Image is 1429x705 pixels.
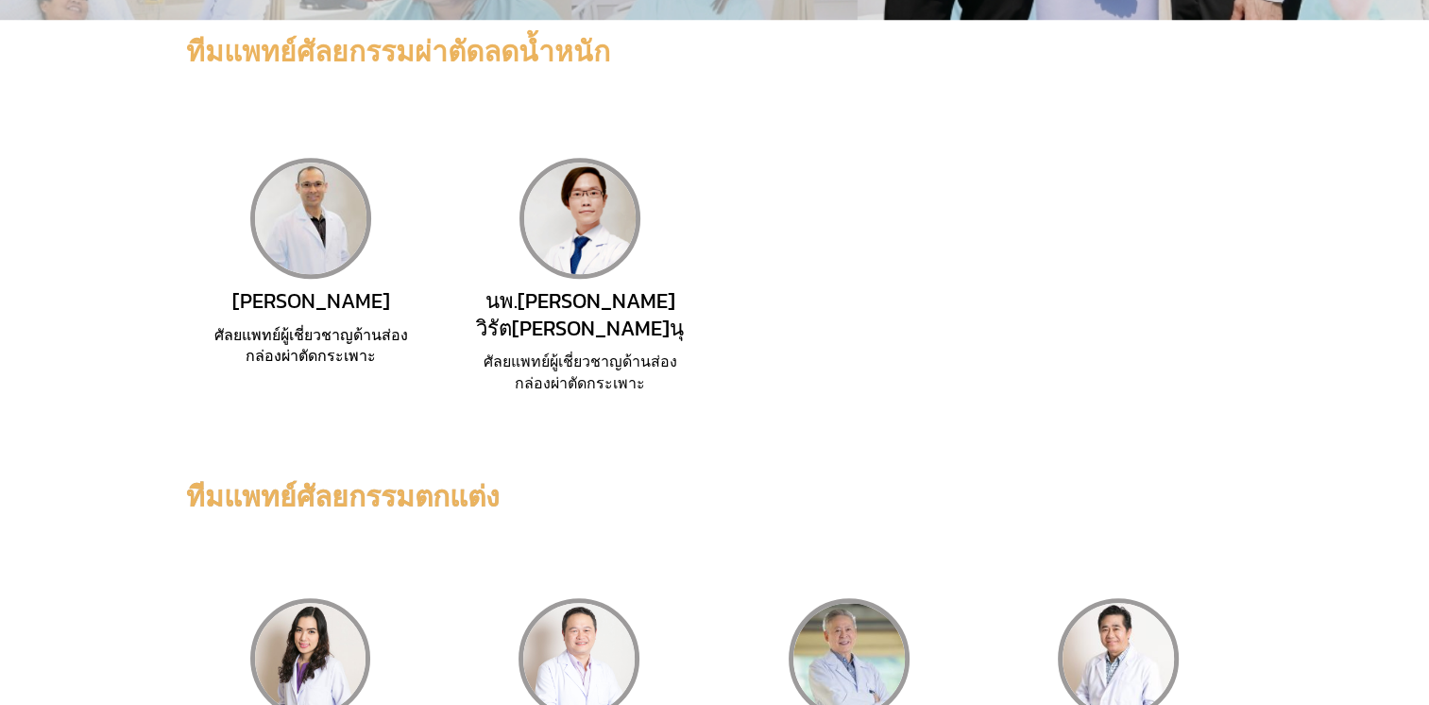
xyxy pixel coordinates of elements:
[232,285,390,317] span: [PERSON_NAME]
[476,285,684,344] span: นพ.[PERSON_NAME] วิรัต[PERSON_NAME]นุ
[484,352,677,391] span: ศัลยแพทย์ผู้เชี่ยวชาญด้านส่องกล่องผ่าตัดกระเพาะ
[214,326,408,365] span: ศัลยแพทย์ผู้เชี่ยวชาญด้านส่องกล่องผ่าตัดกระเพาะ
[186,29,1244,75] h2: ทีมแพทย์ศัลยกรรมผ่าตัดลดน้ำหนัก
[186,478,1244,515] h2: ทีมแพทย์ศัลยกรรมตกแต่ง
